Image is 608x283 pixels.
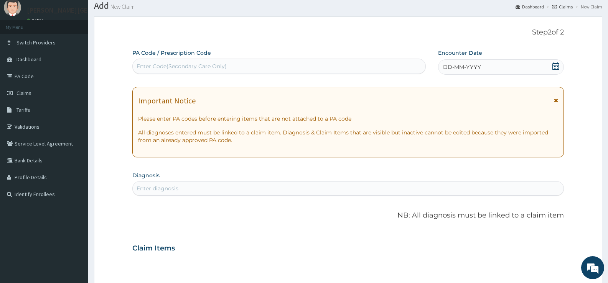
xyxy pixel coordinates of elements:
label: PA Code / Prescription Code [132,49,211,57]
p: Please enter PA codes before entering items that are not attached to a PA code [138,115,558,123]
div: Minimize live chat window [126,4,144,22]
label: Diagnosis [132,172,160,179]
a: Dashboard [516,3,544,10]
a: Online [27,18,45,23]
div: Enter Code(Secondary Care Only) [137,62,227,70]
div: Enter diagnosis [137,185,178,192]
small: New Claim [109,4,135,10]
textarea: Type your message and hit 'Enter' [4,196,146,222]
span: Switch Providers [16,39,56,46]
span: Dashboard [16,56,41,63]
h1: Important Notice [138,97,196,105]
span: Tariffs [16,106,30,113]
p: [PERSON_NAME][GEOGRAPHIC_DATA] [27,7,140,14]
div: Chat with us now [40,43,129,53]
img: d_794563401_company_1708531726252_794563401 [14,38,31,57]
label: Encounter Date [438,49,482,57]
p: Step 2 of 2 [132,28,564,37]
p: All diagnoses entered must be linked to a claim item. Diagnosis & Claim Items that are visible bu... [138,129,558,144]
span: DD-MM-YYYY [443,63,481,71]
span: Claims [16,90,31,97]
a: Claims [552,3,573,10]
li: New Claim [573,3,602,10]
h3: Claim Items [132,244,175,253]
span: We're online! [44,90,106,167]
h1: Add [94,1,602,11]
p: NB: All diagnosis must be linked to a claim item [132,211,564,221]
